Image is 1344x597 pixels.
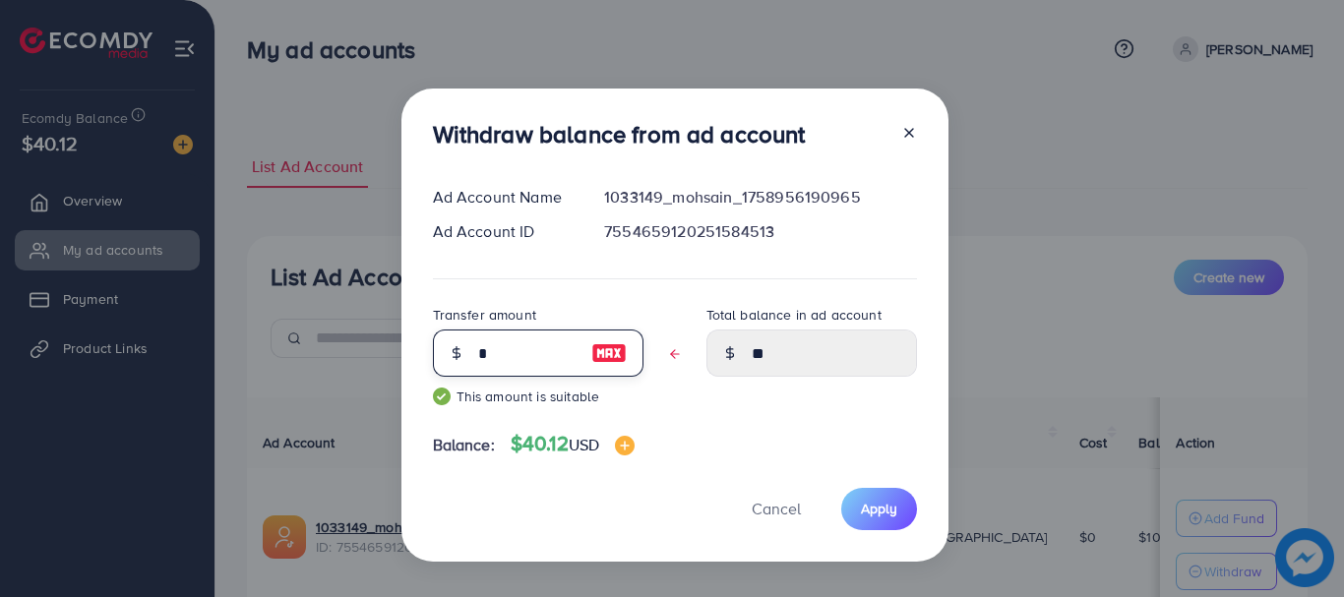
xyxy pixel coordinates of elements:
label: Transfer amount [433,305,536,325]
span: Apply [861,499,897,518]
span: Cancel [752,498,801,519]
div: 7554659120251584513 [588,220,932,243]
button: Apply [841,488,917,530]
img: image [591,341,627,365]
h4: $40.12 [511,432,635,456]
button: Cancel [727,488,825,530]
div: Ad Account ID [417,220,589,243]
div: 1033149_mohsain_1758956190965 [588,186,932,209]
span: USD [569,434,599,455]
h3: Withdraw balance from ad account [433,120,806,149]
img: guide [433,388,451,405]
div: Ad Account Name [417,186,589,209]
small: This amount is suitable [433,387,643,406]
label: Total balance in ad account [706,305,882,325]
img: image [615,436,635,455]
span: Balance: [433,434,495,456]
